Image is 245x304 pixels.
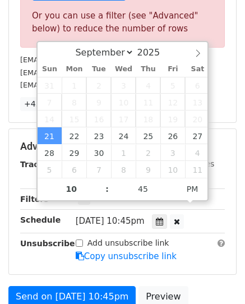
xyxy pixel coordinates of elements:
[185,110,210,127] span: September 20, 2025
[20,56,145,64] small: [EMAIL_ADDRESS][DOMAIN_NAME]
[160,110,185,127] span: September 19, 2025
[62,66,86,73] span: Mon
[160,144,185,161] span: October 3, 2025
[20,239,75,248] strong: Unsubscribe
[86,144,111,161] span: September 30, 2025
[20,215,61,224] strong: Schedule
[111,144,136,161] span: October 1, 2025
[185,144,210,161] span: October 4, 2025
[136,77,160,94] span: September 4, 2025
[185,127,210,144] span: September 27, 2025
[160,94,185,110] span: September 12, 2025
[38,178,106,200] input: Hour
[86,66,111,73] span: Tue
[20,140,225,153] h5: Advanced
[62,94,86,110] span: September 8, 2025
[136,110,160,127] span: September 18, 2025
[189,250,245,304] div: Widget de chat
[86,94,111,110] span: September 9, 2025
[109,178,177,200] input: Minute
[185,77,210,94] span: September 6, 2025
[136,144,160,161] span: October 2, 2025
[111,161,136,178] span: October 8, 2025
[38,161,62,178] span: October 5, 2025
[38,144,62,161] span: September 28, 2025
[136,66,160,73] span: Thu
[62,127,86,144] span: September 22, 2025
[38,94,62,110] span: September 7, 2025
[185,94,210,110] span: September 13, 2025
[20,160,58,169] strong: Tracking
[111,66,136,73] span: Wed
[62,144,86,161] span: September 29, 2025
[38,110,62,127] span: September 14, 2025
[86,110,111,127] span: September 16, 2025
[20,81,145,89] small: [EMAIL_ADDRESS][DOMAIN_NAME]
[87,237,169,249] label: Add unsubscribe link
[76,216,145,226] span: [DATE] 10:45pm
[20,195,49,204] strong: Filters
[136,127,160,144] span: September 25, 2025
[62,161,86,178] span: October 6, 2025
[62,77,86,94] span: September 1, 2025
[38,77,62,94] span: August 31, 2025
[38,127,62,144] span: September 21, 2025
[111,110,136,127] span: September 17, 2025
[185,161,210,178] span: October 11, 2025
[160,161,185,178] span: October 10, 2025
[20,97,67,111] a: +43 more
[62,110,86,127] span: September 15, 2025
[160,77,185,94] span: September 5, 2025
[38,66,62,73] span: Sun
[86,127,111,144] span: September 23, 2025
[136,94,160,110] span: September 11, 2025
[86,77,111,94] span: September 2, 2025
[185,66,210,73] span: Sat
[189,250,245,304] iframe: Chat Widget
[86,161,111,178] span: October 7, 2025
[136,161,160,178] span: October 9, 2025
[111,94,136,110] span: September 10, 2025
[111,127,136,144] span: September 24, 2025
[20,68,145,77] small: [EMAIL_ADDRESS][DOMAIN_NAME]
[160,66,185,73] span: Fri
[105,178,109,200] span: :
[134,47,174,58] input: Year
[177,178,208,200] span: Click to toggle
[76,251,177,261] a: Copy unsubscribe link
[32,10,213,35] div: Or you can use a filter (see "Advanced" below) to reduce the number of rows
[160,127,185,144] span: September 26, 2025
[111,77,136,94] span: September 3, 2025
